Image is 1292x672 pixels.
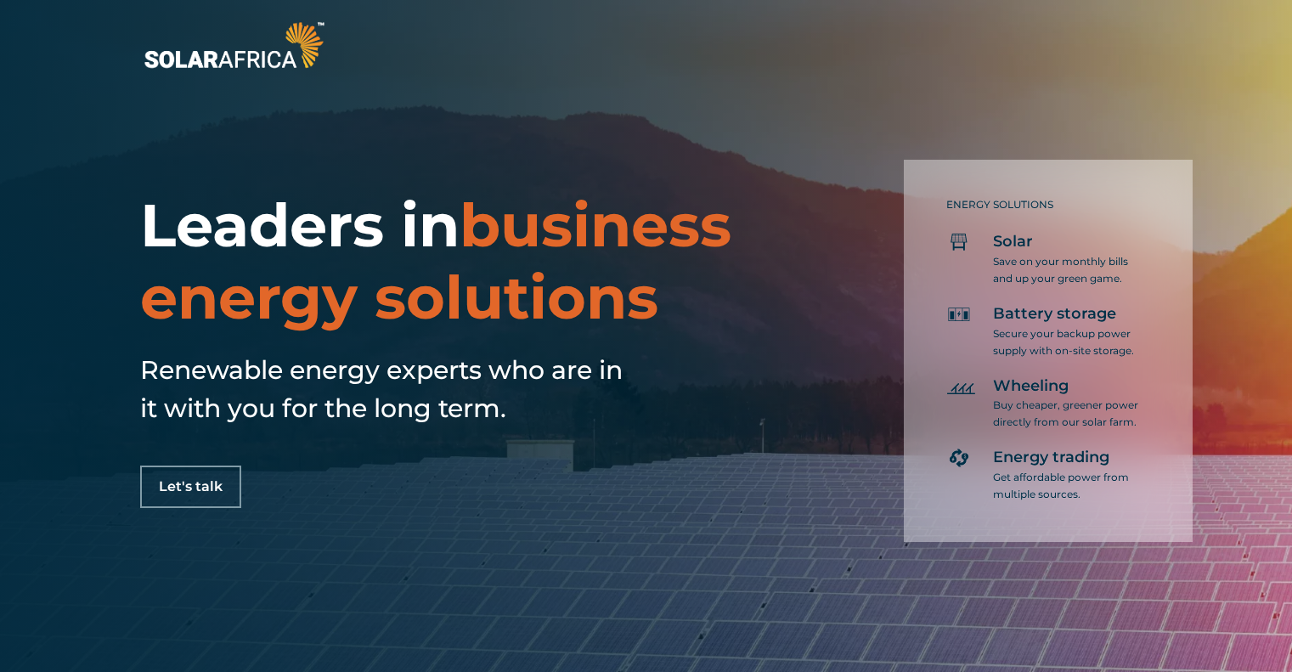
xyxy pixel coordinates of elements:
h1: Leaders in [140,189,757,334]
p: Save on your monthly bills and up your green game. [993,253,1142,287]
span: Solar [993,232,1033,252]
h5: ENERGY SOLUTIONS [946,199,1142,211]
a: Let's talk [140,466,241,508]
p: Buy cheaper, greener power directly from our solar farm. [993,397,1142,431]
span: business energy solutions [140,189,731,334]
h5: Renewable energy experts who are in it with you for the long term. [140,351,633,427]
span: Energy trading [993,448,1109,468]
p: Get affordable power from multiple sources. [993,469,1142,503]
span: Battery storage [993,304,1116,325]
span: Wheeling [993,376,1069,397]
span: Let's talk [159,480,223,494]
p: Secure your backup power supply with on-site storage. [993,325,1142,359]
